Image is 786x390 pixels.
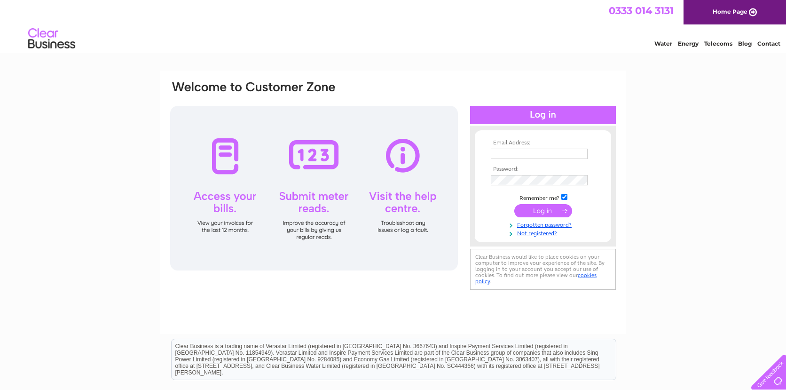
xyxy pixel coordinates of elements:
[609,5,674,16] a: 0333 014 3131
[654,40,672,47] a: Water
[738,40,752,47] a: Blog
[488,166,597,173] th: Password:
[757,40,780,47] a: Contact
[488,192,597,202] td: Remember me?
[488,140,597,146] th: Email Address:
[514,204,572,217] input: Submit
[491,228,597,237] a: Not registered?
[28,24,76,53] img: logo.png
[704,40,732,47] a: Telecoms
[491,220,597,229] a: Forgotten password?
[678,40,699,47] a: Energy
[475,272,597,285] a: cookies policy
[172,5,616,46] div: Clear Business is a trading name of Verastar Limited (registered in [GEOGRAPHIC_DATA] No. 3667643...
[470,249,616,290] div: Clear Business would like to place cookies on your computer to improve your experience of the sit...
